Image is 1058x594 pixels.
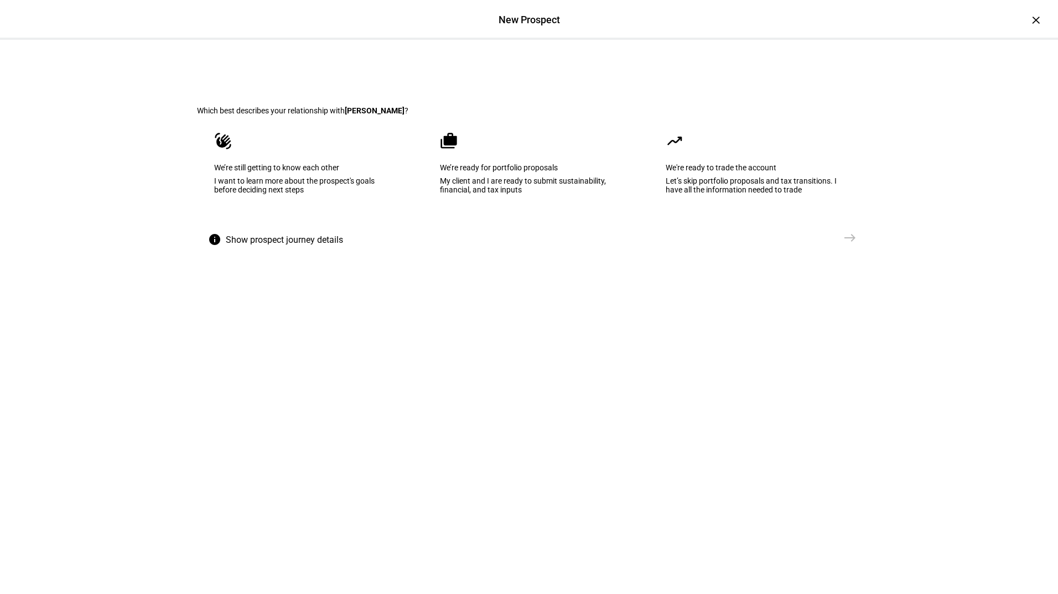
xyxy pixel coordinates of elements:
[226,227,343,253] span: Show prospect journey details
[197,115,409,227] eth-mega-radio-button: We’re still getting to know each other
[345,106,404,115] b: [PERSON_NAME]
[666,132,683,150] mat-icon: moving
[197,106,861,115] div: Which best describes your relationship with ?
[666,163,844,172] div: We're ready to trade the account
[666,176,844,194] div: Let’s skip portfolio proposals and tax transitions. I have all the information needed to trade
[440,132,458,150] mat-icon: cases
[208,233,221,246] mat-icon: info
[214,176,392,194] div: I want to learn more about the prospect's goals before deciding next steps
[197,227,359,253] button: Show prospect journey details
[1027,11,1045,29] div: ×
[214,163,392,172] div: We’re still getting to know each other
[440,176,618,194] div: My client and I are ready to submit sustainability, financial, and tax inputs
[440,163,618,172] div: We’re ready for portfolio proposals
[423,115,635,227] eth-mega-radio-button: We’re ready for portfolio proposals
[214,132,232,150] mat-icon: waving_hand
[649,115,861,227] eth-mega-radio-button: We're ready to trade the account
